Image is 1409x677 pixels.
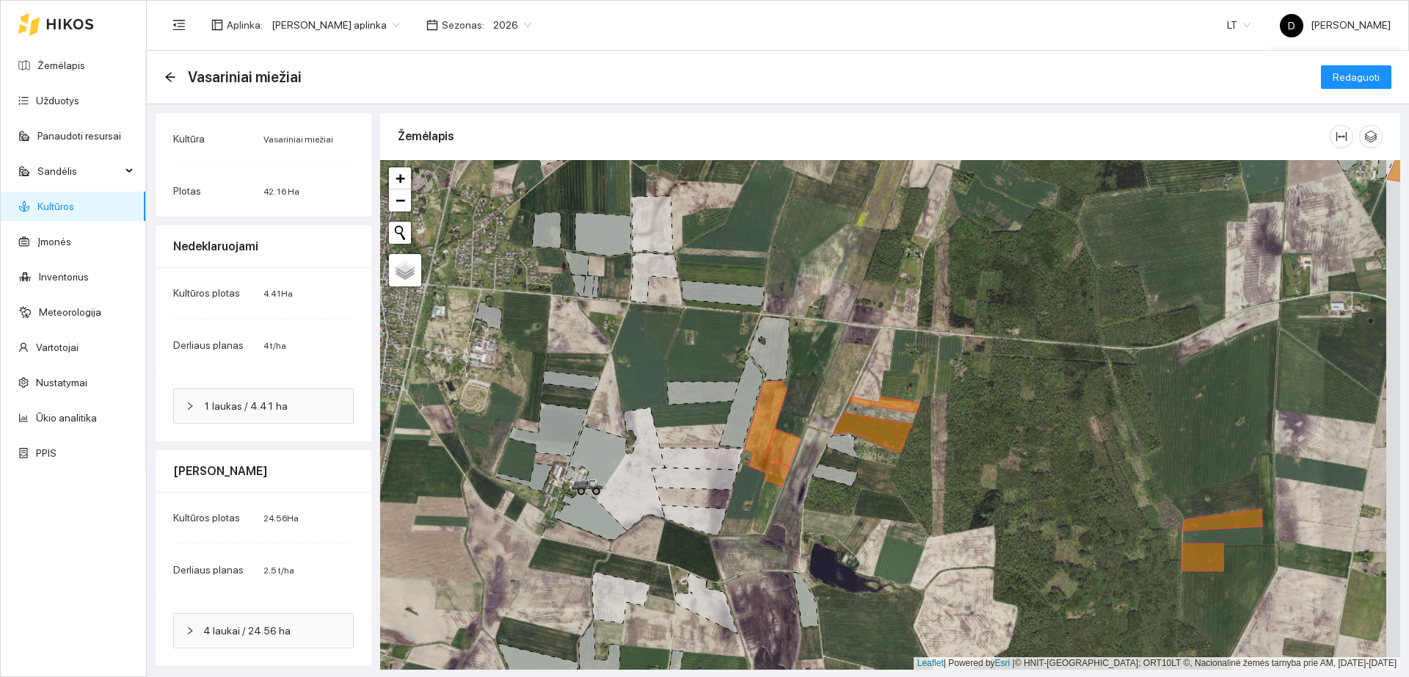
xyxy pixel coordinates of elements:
a: PPIS [36,447,57,459]
span: Kultūros plotas [173,512,240,524]
span: | [1013,658,1015,668]
a: Kultūros [37,200,74,212]
a: Nustatymai [36,377,87,388]
span: right [186,402,194,410]
span: + [396,169,405,187]
span: 4 laukai / 24.56 ha [203,623,341,639]
a: Žemėlapis [37,59,85,71]
a: Vartotojai [36,341,79,353]
span: Derliaus planas [173,564,244,576]
div: 4 laukai / 24.56 ha [174,614,353,648]
span: 2.5 t/ha [263,565,294,576]
span: 42.16 Ha [263,187,299,197]
a: Meteorologija [39,306,101,318]
a: Panaudoti resursai [37,130,121,142]
a: Esri [995,658,1011,668]
span: Plotas [173,185,201,197]
span: 4.41 Ha [263,289,293,299]
span: Donato Grakausko aplinka [272,14,400,36]
span: 2026 [493,14,531,36]
span: arrow-left [164,71,176,83]
span: Vasariniai miežiai [188,65,302,89]
div: | Powered by © HNIT-[GEOGRAPHIC_DATA]; ORT10LT ©, Nacionalinė žemės tarnyba prie AM, [DATE]-[DATE] [914,657,1400,670]
a: Ūkio analitika [36,412,97,424]
span: Kultūra [173,133,205,145]
a: Užduotys [36,95,79,106]
span: − [396,191,405,209]
span: 4 t/ha [263,341,286,351]
div: Žemėlapis [398,115,1330,157]
a: Leaflet [917,658,944,668]
a: Įmonės [37,236,71,247]
div: Nedeklaruojami [173,225,354,267]
span: right [186,626,194,635]
span: 24.56 Ha [263,513,299,524]
a: Zoom in [389,167,411,189]
span: 1 laukas / 4.41 ha [203,398,341,414]
span: menu-fold [172,18,186,32]
span: [PERSON_NAME] [1280,19,1391,31]
a: Inventorius [39,271,89,283]
span: LT [1227,14,1250,36]
div: Atgal [164,71,176,84]
button: menu-fold [164,10,194,40]
button: column-width [1330,125,1353,148]
span: D [1288,14,1295,37]
div: [PERSON_NAME] [173,450,354,492]
span: Kultūros plotas [173,287,240,299]
span: Sezonas : [442,17,484,33]
span: Aplinka : [227,17,263,33]
a: Zoom out [389,189,411,211]
span: Vasariniai miežiai [263,134,333,145]
span: Sandėlis [37,156,121,186]
button: Initiate a new search [389,222,411,244]
span: layout [211,19,223,31]
span: Redaguoti [1333,69,1380,85]
span: Derliaus planas [173,339,244,351]
div: 1 laukas / 4.41 ha [174,389,353,423]
a: Layers [389,254,421,286]
button: Redaguoti [1321,65,1391,89]
span: column-width [1330,131,1352,142]
span: calendar [426,19,438,31]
